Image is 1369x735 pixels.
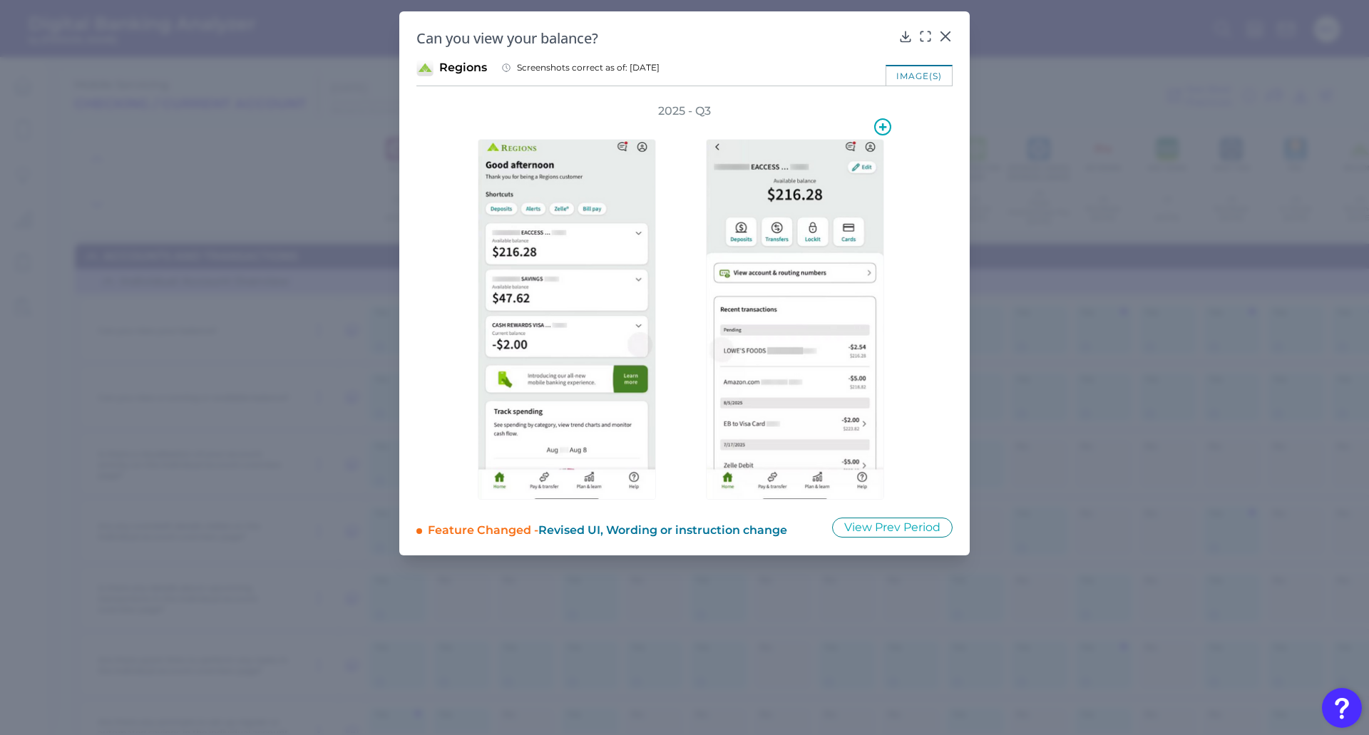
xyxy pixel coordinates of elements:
[416,29,893,48] h2: Can you view your balance?
[439,60,487,76] span: Regions
[658,103,711,119] h3: 2025 - Q3
[832,518,953,538] button: View Prev Period
[478,139,656,500] img: 83-01-Regions_Bank-US-2025-Q3-RC-MOS.png
[886,65,953,86] div: image(s)
[517,62,660,73] span: Screenshots correct as of: [DATE]
[416,59,434,76] img: Regions
[538,523,787,537] span: Revised UI, Wording or instruction change
[428,517,813,538] div: Feature Changed -
[706,139,884,500] img: 83-02-Regions_Bank-US-2025-Q3-RC-MOS.png
[1322,688,1362,728] button: Open Resource Center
